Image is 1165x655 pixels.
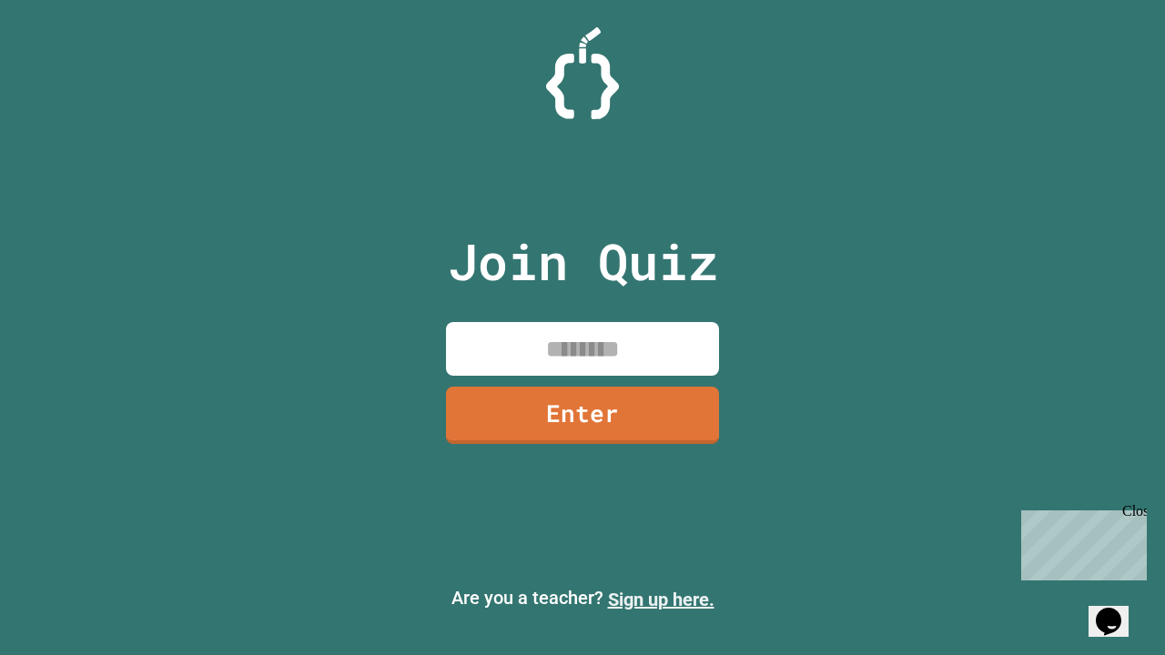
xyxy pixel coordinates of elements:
a: Sign up here. [608,589,714,610]
div: Chat with us now!Close [7,7,126,116]
iframe: chat widget [1089,582,1147,637]
p: Are you a teacher? [15,584,1150,613]
img: Logo.svg [546,27,619,119]
p: Join Quiz [448,224,718,299]
a: Enter [446,387,719,444]
iframe: chat widget [1014,503,1147,580]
